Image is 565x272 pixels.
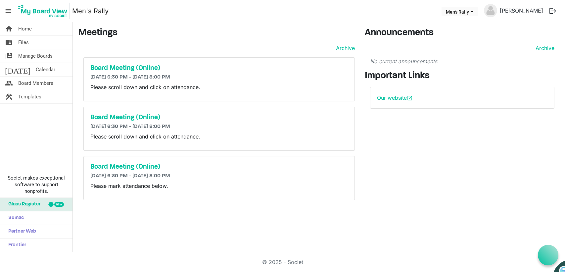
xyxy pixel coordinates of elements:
[5,36,13,49] span: folder_shared
[497,4,546,17] a: [PERSON_NAME]
[90,182,348,190] p: Please mark attendance below.
[533,44,554,52] a: Archive
[5,225,36,238] span: Partner Web
[18,49,53,63] span: Manage Boards
[5,49,13,63] span: switch_account
[262,259,303,265] a: © 2025 - Societ
[16,3,70,19] img: My Board View Logo
[90,173,348,179] h6: [DATE] 6:30 PM - [DATE] 8:00 PM
[546,4,560,18] button: logout
[2,5,15,17] span: menu
[90,133,348,140] p: Please scroll down and click on attendance.
[5,239,26,252] span: Frontier
[5,198,40,211] span: Glass Register
[365,71,560,82] h3: Important Links
[442,7,478,16] button: Men's Rally dropdownbutton
[377,94,413,101] a: Our websiteopen_in_new
[5,211,24,225] span: Sumac
[54,202,64,207] div: new
[484,4,497,17] img: no-profile-picture.svg
[5,63,30,76] span: [DATE]
[90,74,348,81] h6: [DATE] 6:30 PM - [DATE] 8:00 PM
[90,64,348,72] a: Board Meeting (Online)
[90,124,348,130] h6: [DATE] 6:30 PM - [DATE] 8:00 PM
[333,44,355,52] a: Archive
[18,36,29,49] span: Files
[90,163,348,171] a: Board Meeting (Online)
[18,90,41,103] span: Templates
[5,90,13,103] span: construction
[90,114,348,122] a: Board Meeting (Online)
[5,77,13,90] span: people
[3,175,70,194] span: Societ makes exceptional software to support nonprofits.
[36,63,55,76] span: Calendar
[18,22,32,35] span: Home
[78,27,355,39] h3: Meetings
[18,77,53,90] span: Board Members
[365,27,560,39] h3: Announcements
[370,57,554,65] p: No current announcements
[72,4,109,18] a: Men's Rally
[16,3,72,19] a: My Board View Logo
[407,95,413,101] span: open_in_new
[5,22,13,35] span: home
[90,83,348,91] p: Please scroll down and click on attendance.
